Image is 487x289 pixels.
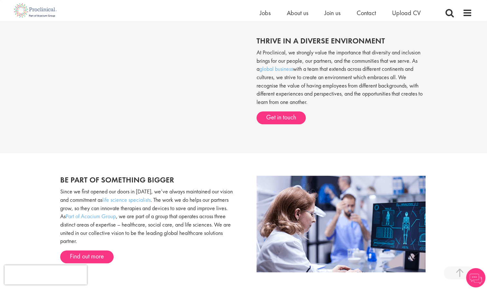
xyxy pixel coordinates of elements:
[357,9,376,17] a: Contact
[5,265,87,284] iframe: reCAPTCHA
[259,65,293,72] a: global business
[60,187,239,245] p: Since we first opened our doors in [DATE], we’ve always maintained our vision and commitment as ....
[60,30,240,132] iframe: YouTube video player
[60,250,114,263] a: Find out more
[287,9,308,17] a: About us
[392,9,421,17] a: Upload CV
[66,212,116,220] a: Part of Acacium Group
[102,196,151,203] a: life science specialists
[60,176,239,184] h2: Be part of something bigger
[324,9,341,17] a: Join us
[257,48,427,106] p: At Proclinical, we strongly value the importance that diversity and inclusion brings for our peop...
[260,9,271,17] a: Jobs
[257,111,306,124] a: Get in touch
[257,37,427,45] h2: thrive in a diverse environment
[466,268,485,287] img: Chatbot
